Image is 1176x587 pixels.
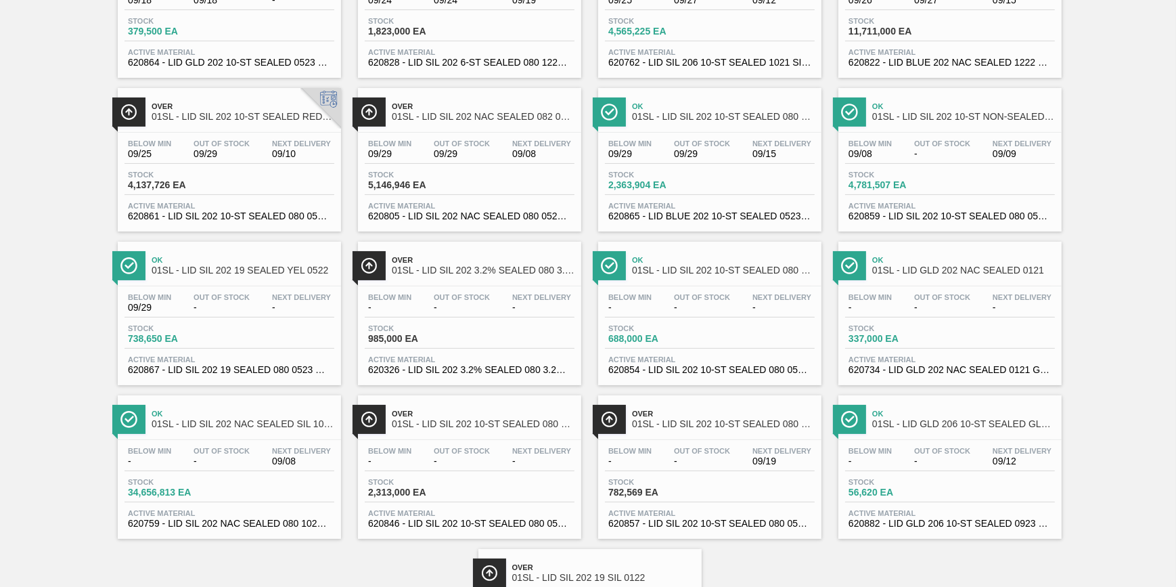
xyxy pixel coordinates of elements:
[368,456,411,466] span: -
[849,447,892,455] span: Below Min
[608,324,703,332] span: Stock
[128,48,331,56] span: Active Material
[828,78,1068,232] a: ÍconeOk01SL - LID SIL 202 10-ST NON-SEALED 088 0824 SIBelow Min09/08Out Of Stock-Next Delivery09/...
[849,139,892,148] span: Below Min
[434,447,490,455] span: Out Of Stock
[608,456,652,466] span: -
[993,149,1051,159] span: 09/09
[512,293,571,301] span: Next Delivery
[608,149,652,159] span: 09/29
[368,447,411,455] span: Below Min
[194,149,250,159] span: 09/29
[993,447,1051,455] span: Next Delivery
[608,487,703,498] span: 782,569 EA
[632,256,815,264] span: Ok
[348,232,588,385] a: ÍconeOver01SL - LID SIL 202 3.2% SEALED 080 3.2% 0215 SIBelow Min-Out Of Stock-Next Delivery-Stoc...
[608,334,703,344] span: 688,000 EA
[128,447,171,455] span: Below Min
[872,265,1055,276] span: 01SL - LID GLD 202 NAC SEALED 0121
[608,303,652,313] span: -
[601,411,618,428] img: Ícone
[674,447,730,455] span: Out Of Stock
[392,419,574,429] span: 01SL - LID SIL 202 10-ST SEALED 080 0618 STB 06
[849,17,943,25] span: Stock
[588,78,828,232] a: ÍconeOk01SL - LID SIL 202 10-ST SEALED 080 0618 ULT 06Below Min09/29Out Of Stock09/29Next Deliver...
[128,519,331,529] span: 620759 - LID SIL 202 NAC SEALED 080 1021 SIL EPOX
[872,419,1055,429] span: 01SL - LID GLD 206 10-ST SEALED GLD 0623
[128,17,223,25] span: Stock
[361,257,378,274] img: Ícone
[128,293,171,301] span: Below Min
[128,509,331,517] span: Active Material
[128,365,331,375] span: 620867 - LID SIL 202 19 SEALED 080 0523 YEL DIE M
[120,411,137,428] img: Ícone
[368,324,463,332] span: Stock
[608,355,811,364] span: Active Material
[849,519,1051,529] span: 620882 - LID GLD 206 10-ST SEALED 0923 GLD BALL 0
[512,573,695,583] span: 01SL - LID SIL 202 19 SIL 0122
[849,171,943,179] span: Stock
[601,104,618,121] img: Ícone
[194,456,250,466] span: -
[752,447,811,455] span: Next Delivery
[128,26,223,37] span: 379,500 EA
[849,303,892,313] span: -
[849,334,943,344] span: 337,000 EA
[392,102,574,110] span: Over
[608,48,811,56] span: Active Material
[272,303,331,313] span: -
[849,58,1051,68] span: 620822 - LID BLUE 202 NAC SEALED 1222 BLU DIE EPO
[849,355,1051,364] span: Active Material
[108,78,348,232] a: ÍconeOver01SL - LID SIL 202 10-ST SEALED RED DIBelow Min09/25Out Of Stock09/29Next Delivery09/10S...
[914,293,970,301] span: Out Of Stock
[752,456,811,466] span: 09/19
[608,211,811,221] span: 620865 - LID BLUE 202 10-ST SEALED 0523 BLU DIE M
[120,257,137,274] img: Ícone
[674,149,730,159] span: 09/29
[152,102,334,110] span: Over
[914,303,970,313] span: -
[152,256,334,264] span: Ok
[752,149,811,159] span: 09/15
[434,149,490,159] span: 09/29
[608,365,811,375] span: 620854 - LID SIL 202 10-ST SEALED 080 0523 GRN 06
[608,293,652,301] span: Below Min
[120,104,137,121] img: Ícone
[434,456,490,466] span: -
[512,563,695,571] span: Over
[849,478,943,486] span: Stock
[368,519,571,529] span: 620846 - LID SIL 202 10-ST SEALED 080 0523 STB 06
[272,456,331,466] span: 09/08
[849,509,1051,517] span: Active Material
[368,171,463,179] span: Stock
[674,139,730,148] span: Out Of Stock
[368,48,571,56] span: Active Material
[608,509,811,517] span: Active Material
[368,293,411,301] span: Below Min
[849,211,1051,221] span: 620859 - LID SIL 202 10-ST SEALED 080 0523 SIL 06
[108,385,348,539] a: ÍconeOk01SL - LID SIL 202 NAC SEALED SIL 1021Below Min-Out Of Stock-Next Delivery09/08Stock34,656...
[608,180,703,190] span: 2,363,904 EA
[368,139,411,148] span: Below Min
[872,410,1055,418] span: Ok
[849,149,892,159] span: 09/08
[368,180,463,190] span: 5,146,946 EA
[368,17,463,25] span: Stock
[152,419,334,429] span: 01SL - LID SIL 202 NAC SEALED SIL 1021
[608,17,703,25] span: Stock
[993,293,1051,301] span: Next Delivery
[128,58,331,68] span: 620864 - LID GLD 202 10-ST SEALED 0523 GLD MCC 06
[608,58,811,68] span: 620762 - LID SIL 206 10-ST SEALED 1021 SIL 0.0090
[368,487,463,498] span: 2,313,000 EA
[674,293,730,301] span: Out Of Stock
[272,139,331,148] span: Next Delivery
[272,149,331,159] span: 09/10
[752,139,811,148] span: Next Delivery
[914,149,970,159] span: -
[128,355,331,364] span: Active Material
[841,257,858,274] img: Ícone
[194,447,250,455] span: Out Of Stock
[128,171,223,179] span: Stock
[993,139,1051,148] span: Next Delivery
[128,180,223,190] span: 4,137,726 EA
